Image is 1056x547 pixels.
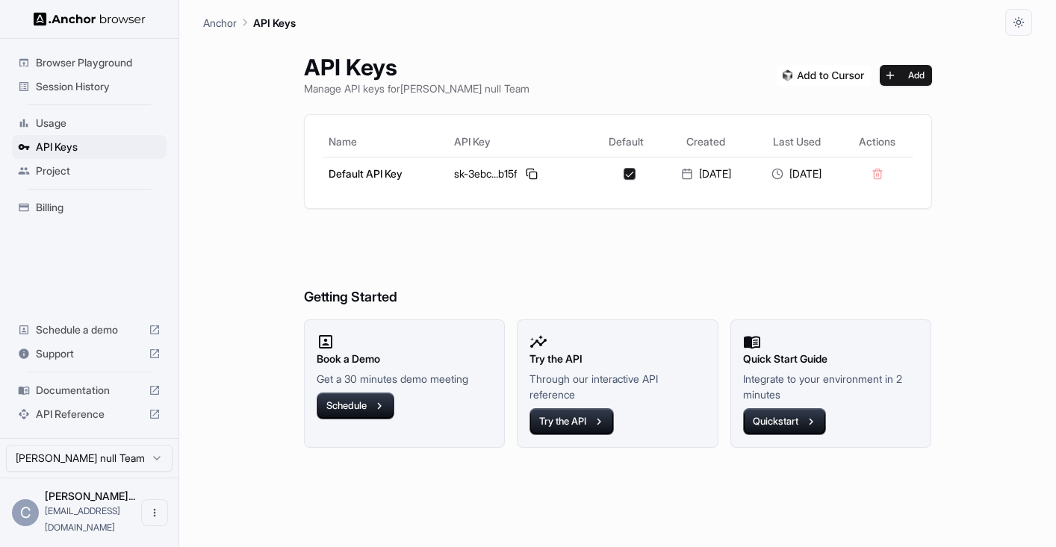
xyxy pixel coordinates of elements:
[661,127,751,157] th: Created
[36,346,143,361] span: Support
[757,166,836,181] div: [DATE]
[12,499,39,526] div: C
[592,127,661,157] th: Default
[304,227,932,308] h6: Getting Started
[317,393,394,419] button: Schedule
[34,12,146,26] img: Anchor Logo
[203,14,296,31] nav: breadcrumb
[12,318,167,342] div: Schedule a demo
[36,163,161,178] span: Project
[317,351,493,367] h2: Book a Demo
[743,351,919,367] h2: Quick Start Guide
[529,371,706,402] p: Through our interactive API reference
[743,408,826,435] button: Quickstart
[253,15,296,31] p: API Keys
[777,65,871,86] img: Add anchorbrowser MCP server to Cursor
[880,65,932,86] button: Add
[12,378,167,402] div: Documentation
[448,127,592,157] th: API Key
[529,351,706,367] h2: Try the API
[141,499,168,526] button: Open menu
[12,111,167,135] div: Usage
[36,55,161,70] span: Browser Playground
[36,407,143,422] span: API Reference
[529,408,614,435] button: Try the API
[36,322,143,337] span: Schedule a demo
[12,402,167,426] div: API Reference
[317,371,493,387] p: Get a 30 minutes demo meeting
[323,127,448,157] th: Name
[304,81,529,96] p: Manage API keys for [PERSON_NAME] null Team
[12,159,167,183] div: Project
[523,165,541,183] button: Copy API key
[12,135,167,159] div: API Keys
[12,196,167,219] div: Billing
[36,200,161,215] span: Billing
[45,505,120,533] span: ctwj88@gmail.com
[36,383,143,398] span: Documentation
[12,51,167,75] div: Browser Playground
[842,127,913,157] th: Actions
[36,79,161,94] span: Session History
[36,140,161,154] span: API Keys
[45,490,135,502] span: Charlie Jones null
[454,165,586,183] div: sk-3ebc...b15f
[36,116,161,131] span: Usage
[304,54,529,81] h1: API Keys
[12,342,167,366] div: Support
[323,157,448,190] td: Default API Key
[751,127,842,157] th: Last Used
[667,166,745,181] div: [DATE]
[12,75,167,99] div: Session History
[203,15,237,31] p: Anchor
[743,371,919,402] p: Integrate to your environment in 2 minutes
